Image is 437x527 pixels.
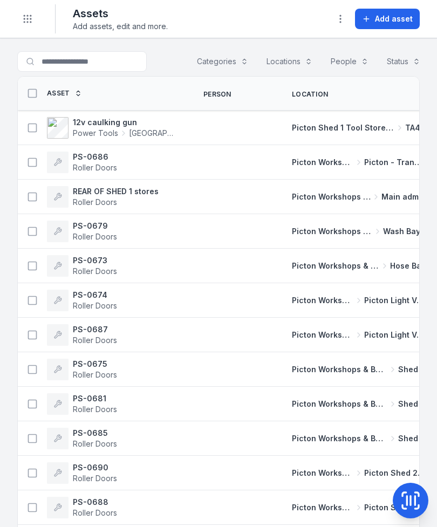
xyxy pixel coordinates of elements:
span: Main admin [381,191,426,202]
span: Roller Doors [73,266,117,276]
span: Shed 4 [398,433,426,444]
span: Picton Shed 2 Fabrication Shop [364,468,426,478]
a: Picton Workshops & BaysMain admin [292,191,426,202]
strong: PS-0675 [73,359,117,369]
span: Person [203,90,231,99]
span: Picton Workshops & Bays [292,364,387,375]
a: 12v caulking gunPower Tools[GEOGRAPHIC_DATA] [47,117,177,139]
span: Picton Workshops & Bays [292,399,387,409]
a: PS-0674Roller Doors [47,290,117,311]
a: Picton Workshops & BaysShed 4 [292,364,426,375]
span: Roller Doors [73,301,117,310]
span: Roller Doors [73,405,117,414]
span: Wash Bay 1 [383,226,426,237]
span: Picton Workshops & Bays [292,433,387,444]
a: PS-0679Roller Doors [47,221,117,242]
strong: PS-0690 [73,462,117,473]
h2: Assets [73,6,168,21]
span: Picton Light Vehicle Bay [364,330,426,340]
a: PS-0687Roller Doors [47,324,117,346]
a: PS-0673Roller Doors [47,255,117,277]
button: Add asset [355,9,420,29]
a: PS-0686Roller Doors [47,152,117,173]
strong: PS-0688 [73,497,117,508]
span: Picton Light Vehicle Bay [364,295,426,306]
strong: PS-0681 [73,393,117,404]
span: Picton Workshops & Bays [292,191,371,202]
a: PS-0675Roller Doors [47,359,117,380]
span: Shed 4 [398,364,426,375]
span: Picton Workshops & Bays [292,468,353,478]
a: Picton Workshops & BaysPicton Shed 2 Fabrication Shop [292,502,426,513]
a: REAR OF SHED 1 storesRoller Doors [47,186,159,208]
span: Power Tools [73,128,118,139]
span: Picton Workshops & Bays [292,330,353,340]
span: Add asset [375,13,413,24]
a: PS-0688Roller Doors [47,497,117,518]
span: Picton Workshops & Bays [292,226,372,237]
button: Toggle navigation [17,9,38,29]
a: Picton Shed 1 Tool Store (Storage)TA44 [292,122,426,133]
span: Roller Doors [73,232,117,241]
span: Location [292,90,328,99]
strong: PS-0685 [73,428,117,439]
span: Roller Doors [73,439,117,448]
span: Picton Workshops & Bays [292,157,353,168]
strong: PS-0673 [73,255,117,266]
span: Roller Doors [73,370,117,379]
span: Roller Doors [73,508,117,517]
strong: PS-0674 [73,290,117,300]
strong: PS-0687 [73,324,117,335]
strong: REAR OF SHED 1 stores [73,186,159,197]
button: Status [380,51,427,72]
span: Picton Workshops & Bays [292,261,379,271]
strong: PS-0679 [73,221,117,231]
span: Roller Doors [73,336,117,345]
span: Hose Bay [390,261,426,271]
a: PS-0681Roller Doors [47,393,117,415]
span: Roller Doors [73,474,117,483]
button: Locations [260,51,319,72]
strong: 12v caulking gun [73,117,177,128]
a: Asset [47,89,82,98]
span: Picton Shed 2 Fabrication Shop [364,502,426,513]
span: TA44 [405,122,426,133]
span: Picton Shed 1 Tool Store (Storage) [292,122,394,133]
button: People [324,51,375,72]
a: PS-0690Roller Doors [47,462,117,484]
a: Picton Workshops & BaysShed 4 [292,433,426,444]
span: Picton Workshops & Bays [292,502,353,513]
a: Picton Workshops & BaysPicton Light Vehicle Bay [292,295,426,306]
span: Picton - Transmission Bay [364,157,426,168]
span: [GEOGRAPHIC_DATA] [129,128,177,139]
a: Picton Workshops & BaysShed 4 [292,399,426,409]
a: PS-0685Roller Doors [47,428,117,449]
span: Add assets, edit and more. [73,21,168,32]
span: Roller Doors [73,197,117,207]
span: Shed 4 [398,399,426,409]
a: Picton Workshops & BaysPicton - Transmission Bay [292,157,426,168]
span: Asset [47,89,70,98]
a: Picton Workshops & BaysPicton Shed 2 Fabrication Shop [292,468,426,478]
span: Roller Doors [73,163,117,172]
a: Picton Workshops & BaysHose Bay [292,261,426,271]
span: Picton Workshops & Bays [292,295,353,306]
a: Picton Workshops & BaysWash Bay 1 [292,226,426,237]
button: Categories [190,51,255,72]
strong: PS-0686 [73,152,117,162]
a: Picton Workshops & BaysPicton Light Vehicle Bay [292,330,426,340]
